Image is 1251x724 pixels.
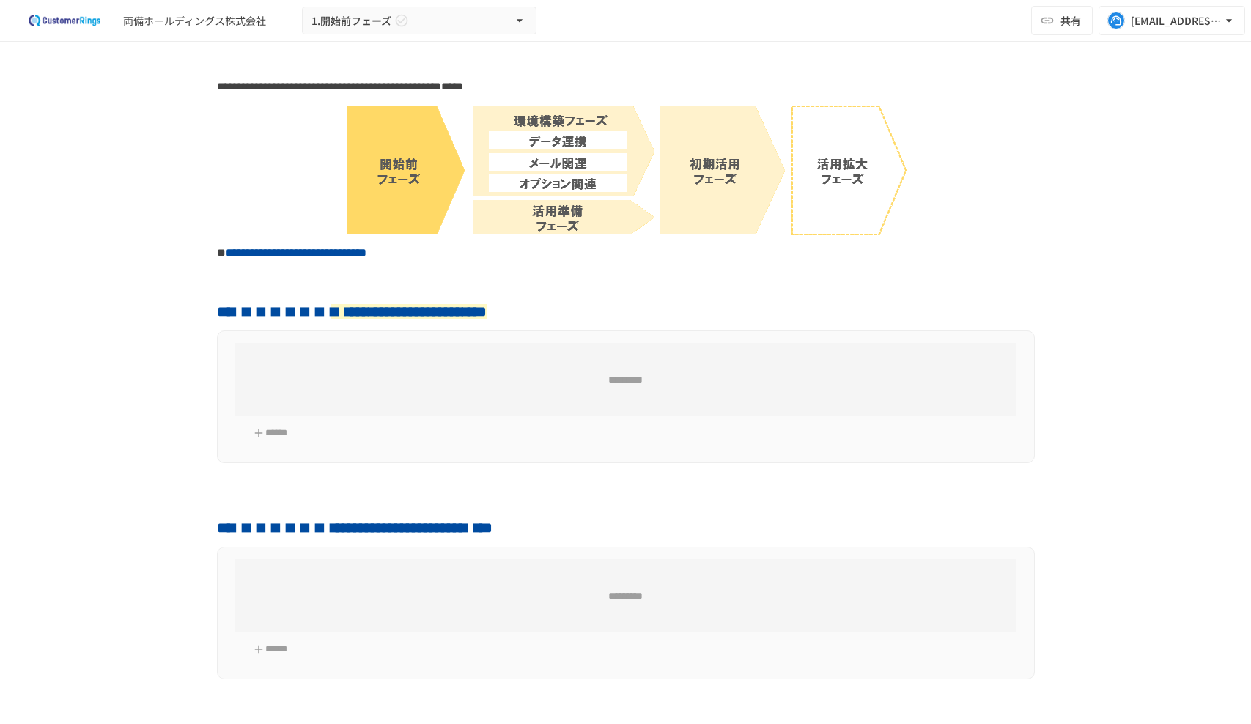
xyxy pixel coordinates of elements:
span: 1.開始前フェーズ [311,12,391,30]
span: 共有 [1060,12,1081,29]
button: 共有 [1031,6,1093,35]
div: [EMAIL_ADDRESS][DOMAIN_NAME] [1131,12,1222,30]
img: 6td7lU9b08V9yGstn6fkV2dk7nOiDPZSvsY6AZxWCSz [343,103,908,237]
button: [EMAIL_ADDRESS][DOMAIN_NAME] [1099,6,1245,35]
div: 両備ホールディングス株式会社 [123,13,266,29]
img: 2eEvPB0nRDFhy0583kMjGN2Zv6C2P7ZKCFl8C3CzR0M [18,9,111,32]
button: 1.開始前フェーズ [302,7,536,35]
